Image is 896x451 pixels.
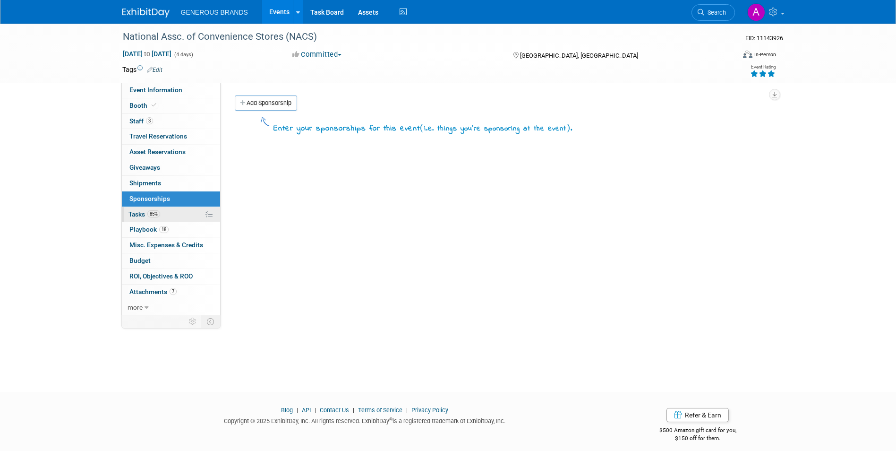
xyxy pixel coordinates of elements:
span: 18 [159,226,169,233]
td: Personalize Event Tab Strip [185,315,201,328]
span: Asset Reservations [129,148,186,156]
img: Astrid Aguayo [747,3,765,21]
a: Refer & Earn [666,408,729,422]
span: | [404,407,410,414]
span: Staff [129,117,153,125]
div: National Assc. of Convenience Stores (NACS) [119,28,721,45]
span: Playbook [129,225,169,233]
a: Event Information [122,83,220,98]
a: Misc. Expenses & Credits [122,238,220,253]
a: Travel Reservations [122,129,220,144]
a: Attachments7 [122,285,220,300]
a: more [122,300,220,315]
div: Event Rating [750,65,776,69]
a: Contact Us [320,407,349,414]
sup: ® [389,417,393,422]
span: Event Information [129,86,182,94]
a: Privacy Policy [411,407,448,414]
span: | [350,407,357,414]
span: ) [566,123,571,132]
span: Booth [129,102,158,109]
a: Tasks85% [122,207,220,222]
a: Asset Reservations [122,145,220,160]
a: Search [691,4,735,21]
span: Search [704,9,726,16]
span: Travel Reservations [129,132,187,140]
a: ROI, Objectives & ROO [122,269,220,284]
td: Toggle Event Tabs [201,315,220,328]
div: Enter your sponsorships for this event . [273,122,572,135]
a: Add Sponsorship [235,95,297,111]
span: (4 days) [173,52,193,58]
img: ExhibitDay [122,8,170,17]
span: Sponsorships [129,195,170,202]
a: Budget [122,253,220,269]
div: Copyright © 2025 ExhibitDay, Inc. All rights reserved. ExhibitDay is a registered trademark of Ex... [122,415,608,425]
span: i.e. things you're sponsoring at the event [424,123,566,134]
span: Attachments [129,288,177,295]
span: Giveaways [129,164,160,171]
span: [DATE] [DATE] [122,50,172,58]
span: | [294,407,300,414]
a: API [302,407,311,414]
button: Committed [289,50,345,60]
a: Playbook18 [122,222,220,237]
span: 85% [147,210,160,217]
span: Event ID: 11143926 [745,35,783,42]
span: Tasks [128,210,160,218]
a: Edit [147,67,162,73]
span: to [143,50,152,58]
a: Booth [122,98,220,113]
a: Sponsorships [122,191,220,207]
img: Format-Inperson.png [743,51,752,58]
span: ( [420,123,424,132]
a: Staff3 [122,114,220,129]
a: Shipments [122,176,220,191]
div: $150 off for them. [622,434,774,442]
span: more [128,304,143,311]
span: Budget [129,257,151,264]
span: Misc. Expenses & Credits [129,241,203,249]
div: In-Person [754,51,776,58]
div: $500 Amazon gift card for you, [622,420,774,442]
a: Terms of Service [358,407,402,414]
span: 7 [170,288,177,295]
div: Event Format [679,49,777,63]
span: 3 [146,117,153,124]
span: Shipments [129,179,161,187]
span: | [312,407,318,414]
span: [GEOGRAPHIC_DATA], [GEOGRAPHIC_DATA] [520,52,638,59]
span: GENEROUS BRANDS [181,9,248,16]
a: Blog [281,407,293,414]
a: Giveaways [122,160,220,175]
td: Tags [122,65,162,74]
span: ROI, Objectives & ROO [129,272,193,280]
i: Booth reservation complete [152,103,156,108]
